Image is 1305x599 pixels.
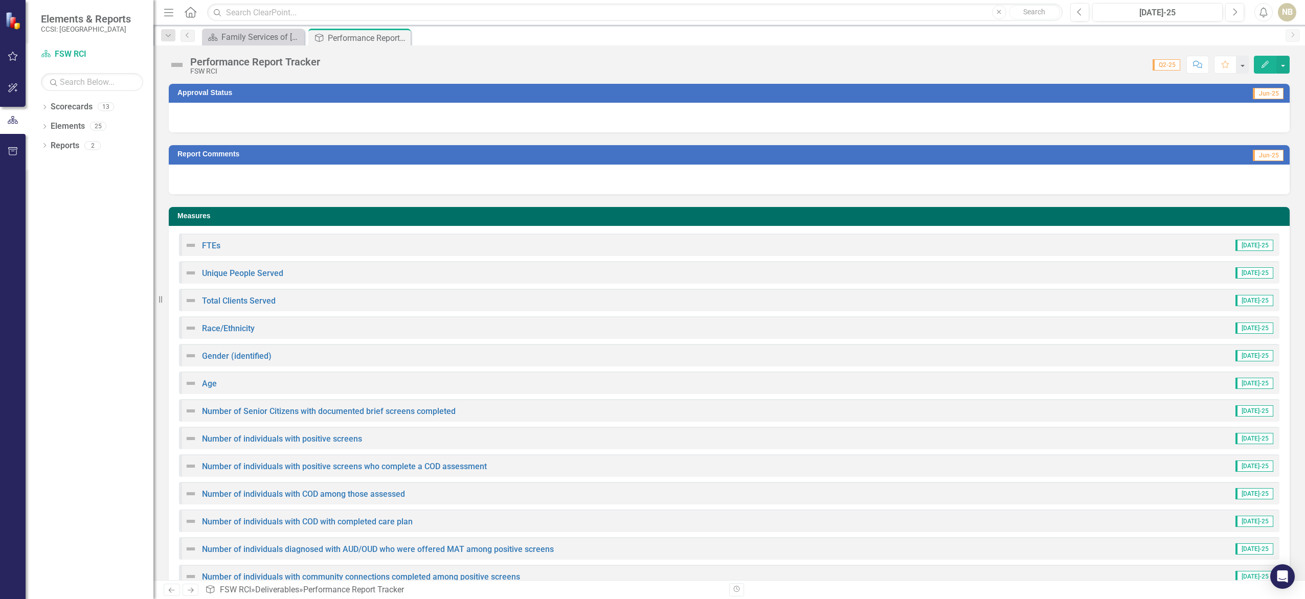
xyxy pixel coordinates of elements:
a: Number of Senior Citizens with documented brief screens completed [202,406,456,416]
div: 2 [84,141,101,150]
span: [DATE]-25 [1235,295,1273,306]
a: FSW RCI [41,49,143,60]
img: ClearPoint Strategy [5,12,23,30]
span: [DATE]-25 [1235,433,1273,444]
div: 13 [98,103,114,111]
div: 25 [90,122,106,131]
div: [DATE]-25 [1096,7,1219,19]
a: Race/Ethnicity [202,324,255,333]
img: Not Defined [185,377,197,389]
div: FSW RCI [190,67,320,75]
a: Number of individuals with COD among those assessed [202,489,405,499]
a: FSW RCI [220,585,251,594]
img: Not Defined [169,57,185,73]
img: Not Defined [185,322,197,334]
span: Jun-25 [1253,88,1284,99]
span: [DATE]-25 [1235,516,1273,527]
img: Not Defined [185,570,197,583]
a: Number of individuals with community connections completed among positive screens [202,572,520,582]
input: Search Below... [41,73,143,91]
input: Search ClearPoint... [207,4,1063,21]
a: Unique People Served [202,268,283,278]
a: Deliverables [255,585,299,594]
h3: Measures [177,212,1285,220]
a: Number of individuals with positive screens who complete a COD assessment [202,462,487,471]
div: Family Services of [GEOGRAPHIC_DATA] Page [221,31,302,43]
a: Number of individuals diagnosed with AUD/OUD who were offered MAT among positive screens [202,544,554,554]
small: CCSI: [GEOGRAPHIC_DATA] [41,25,131,33]
span: Elements & Reports [41,13,131,25]
a: Total Clients Served [202,296,276,306]
span: Jun-25 [1253,150,1284,161]
img: Not Defined [185,460,197,472]
a: Number of individuals with COD with completed care plan [202,517,413,526]
span: [DATE]-25 [1235,543,1273,555]
span: [DATE]-25 [1235,405,1273,417]
img: Not Defined [185,405,197,417]
img: Not Defined [185,488,197,500]
span: [DATE]-25 [1235,267,1273,279]
a: Family Services of [GEOGRAPHIC_DATA] Page [205,31,302,43]
a: Scorecards [51,101,93,113]
h3: Report Comments [177,150,910,158]
span: [DATE]-25 [1235,350,1273,361]
a: Number of individuals with positive screens [202,434,362,444]
a: Reports [51,140,79,152]
img: Not Defined [185,267,197,279]
h3: Approval Status [177,89,879,97]
img: Not Defined [185,239,197,251]
button: NB [1278,3,1296,21]
span: [DATE]-25 [1235,460,1273,472]
a: Elements [51,121,85,132]
img: Not Defined [185,432,197,445]
span: [DATE]-25 [1235,378,1273,389]
span: [DATE]-25 [1235,571,1273,582]
a: Age [202,379,217,388]
a: Gender (identified) [202,351,272,361]
div: » » [205,584,722,596]
div: Performance Report Tracker [190,56,320,67]
div: Performance Report Tracker [328,32,408,44]
span: [DATE]-25 [1235,322,1273,334]
img: Not Defined [185,294,197,307]
img: Not Defined [185,543,197,555]
span: Q2-25 [1153,59,1180,71]
span: Search [1023,8,1045,16]
img: Not Defined [185,515,197,527]
span: [DATE]-25 [1235,240,1273,251]
a: FTEs [202,241,220,250]
button: [DATE]-25 [1092,3,1223,21]
div: Performance Report Tracker [303,585,404,594]
img: Not Defined [185,350,197,362]
span: [DATE]-25 [1235,488,1273,499]
div: Open Intercom Messenger [1270,564,1295,589]
button: Search [1009,5,1060,19]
